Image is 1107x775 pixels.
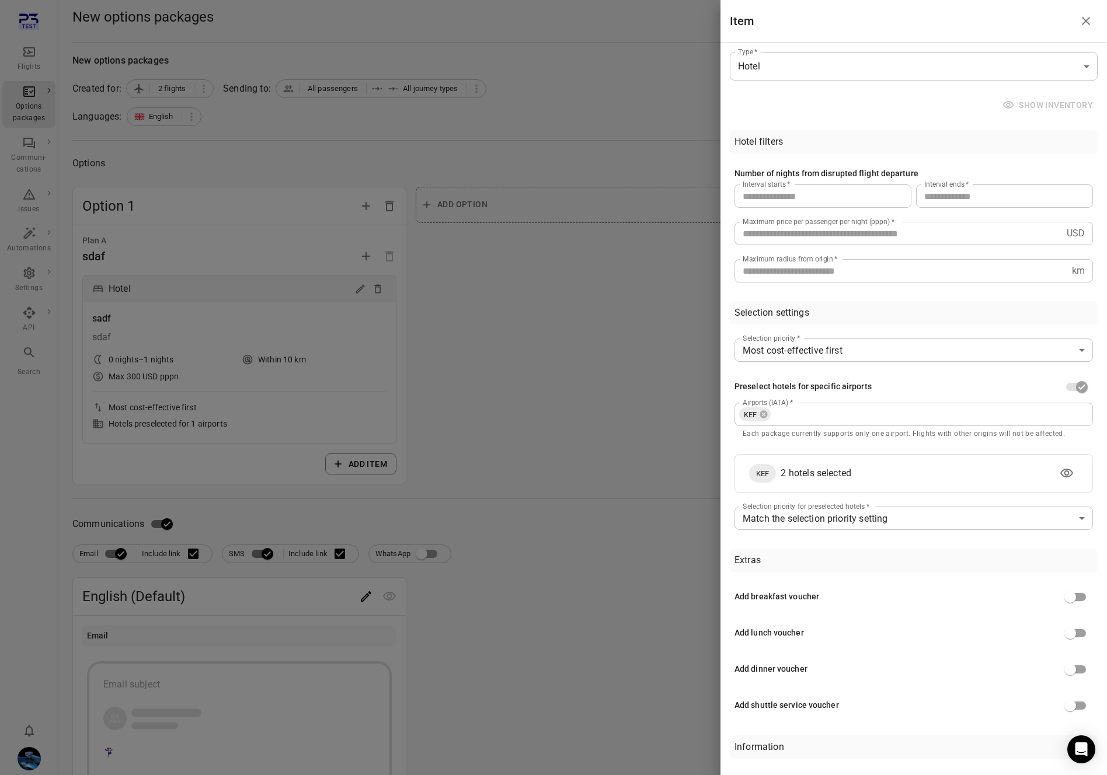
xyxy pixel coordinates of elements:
span: Inventory unavailable when creating options package from flights [1000,95,1098,116]
div: Add shuttle service voucher [734,699,839,712]
div: Most cost-effective first [734,338,1093,362]
button: Close drawer [1074,9,1098,33]
div: KEF [739,407,771,421]
label: Type [738,47,758,57]
div: Add dinner voucher [734,663,807,676]
div: Add breakfast voucher [734,591,819,603]
div: Preselect hotels for specific airports [734,380,872,393]
h1: Item [730,12,754,30]
div: Add lunch voucher [734,627,804,640]
label: Interval starts [743,179,790,189]
p: USD [1067,226,1085,240]
label: Maximum price per passenger per night (pppn) [743,217,894,226]
span: KEF [739,408,761,421]
span: Hotel [738,60,1079,74]
span: KEF [749,468,776,480]
label: Interval ends [924,179,969,189]
div: 2 hotels selected [781,466,851,480]
label: Airports (IATA) [743,397,793,407]
span: Hotel preselection is not supported when sending an options package to multiple flights [1059,376,1093,398]
label: Selection priority for preselected hotels [743,501,869,511]
div: Information [734,740,784,754]
div: Hotel filters [734,135,783,149]
label: Selection priority [743,333,800,343]
p: km [1072,264,1085,278]
div: Number of nights from disrupted flight departure [734,167,918,180]
p: Each package currently supports only one airport. Flights with other origins will not be affected. [743,428,1085,440]
div: Extras [734,553,761,567]
div: Open Intercom Messenger [1067,735,1095,763]
label: Maximum radius from origin [743,254,837,264]
button: View hotels [1055,462,1078,485]
span: View hotels [1055,467,1078,479]
div: Match the selection priority setting [734,507,1093,530]
div: Selection settings [734,306,809,320]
